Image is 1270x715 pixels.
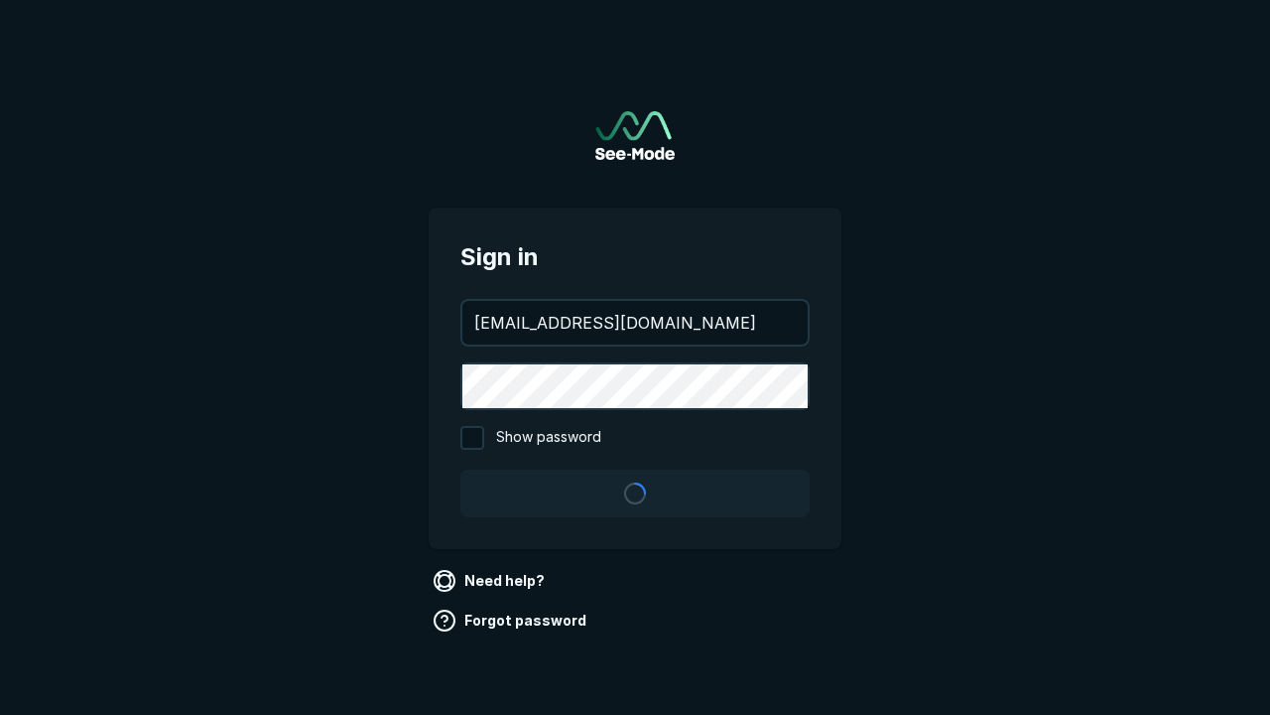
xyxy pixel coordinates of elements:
input: your@email.com [462,301,808,345]
a: Forgot password [429,605,594,637]
span: Show password [496,426,601,450]
img: See-Mode Logo [595,111,675,160]
a: Need help? [429,565,553,597]
span: Sign in [460,239,810,275]
a: Go to sign in [595,111,675,160]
